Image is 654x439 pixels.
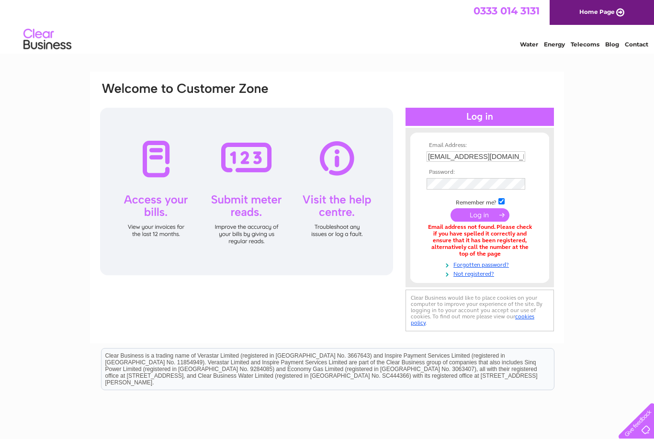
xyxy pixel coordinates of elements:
[424,142,535,149] th: Email Address:
[571,41,599,48] a: Telecoms
[427,269,535,278] a: Not registered?
[427,224,533,257] div: Email address not found. Please check if you have spelled it correctly and ensure that it has bee...
[411,313,534,326] a: cookies policy
[474,5,540,17] a: 0333 014 3131
[451,208,509,222] input: Submit
[625,41,648,48] a: Contact
[406,290,554,331] div: Clear Business would like to place cookies on your computer to improve your experience of the sit...
[605,41,619,48] a: Blog
[427,259,535,269] a: Forgotten password?
[23,25,72,54] img: logo.png
[520,41,538,48] a: Water
[424,169,535,176] th: Password:
[424,197,535,206] td: Remember me?
[544,41,565,48] a: Energy
[101,5,554,46] div: Clear Business is a trading name of Verastar Limited (registered in [GEOGRAPHIC_DATA] No. 3667643...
